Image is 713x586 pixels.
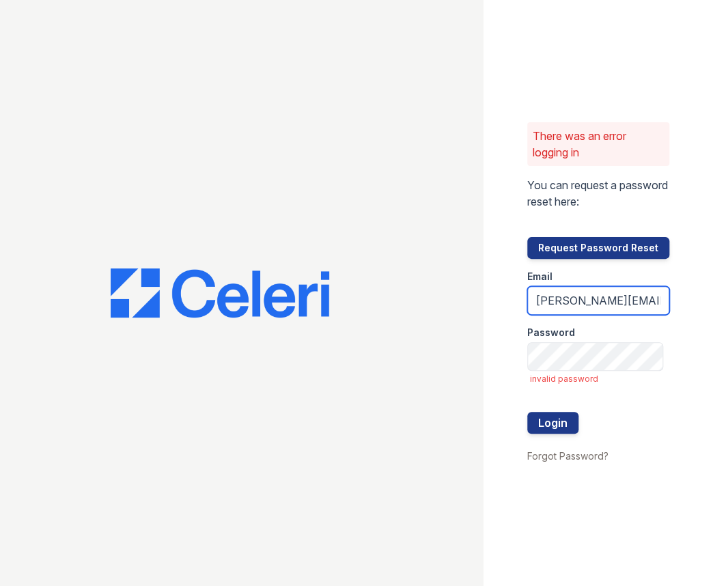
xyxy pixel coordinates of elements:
[527,326,575,339] label: Password
[527,177,669,210] p: You can request a password reset here:
[527,412,578,434] button: Login
[111,268,329,318] img: CE_Logo_Blue-a8612792a0a2168367f1c8372b55b34899dd931a85d93a1a3d3e32e68fde9ad4.png
[527,450,609,462] a: Forgot Password?
[527,237,669,259] button: Request Password Reset
[533,128,664,161] p: There was an error logging in
[530,374,669,385] span: invalid password
[527,270,553,283] label: Email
